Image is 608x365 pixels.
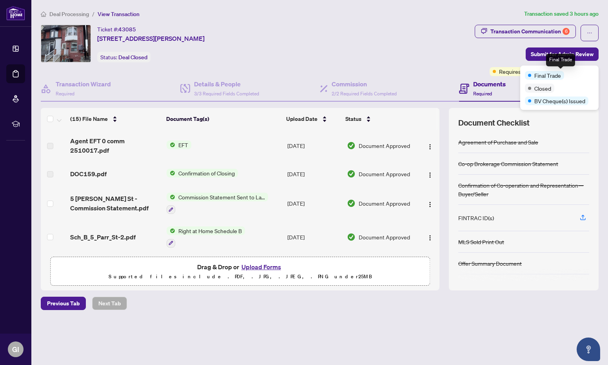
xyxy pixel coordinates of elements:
[332,91,397,97] span: 2/2 Required Fields Completed
[286,115,318,123] span: Upload Date
[49,11,89,18] span: Deal Processing
[92,297,127,310] button: Next Tab
[284,186,344,220] td: [DATE]
[359,233,410,241] span: Document Approved
[490,25,570,38] div: Transaction Communication
[534,97,585,105] span: BV Cheque(s) Issued
[167,226,245,248] button: Status IconRight at Home Schedule B
[41,297,86,310] button: Previous Tab
[47,297,80,310] span: Previous Tab
[524,9,599,18] article: Transaction saved 3 hours ago
[347,199,356,208] img: Document Status
[41,25,91,62] img: IMG-C12256667_1.jpg
[424,197,436,210] button: Logo
[427,144,433,150] img: Logo
[534,84,551,93] span: Closed
[70,136,160,155] span: Agent EFT 0 comm 2510017.pdf
[167,193,175,201] img: Status Icon
[473,79,506,89] h4: Documents
[118,26,136,33] span: 43085
[424,139,436,152] button: Logo
[175,226,245,235] span: Right at Home Schedule B
[118,54,147,61] span: Deal Closed
[473,91,492,97] span: Required
[458,159,558,168] div: Co-op Brokerage Commission Statement
[526,47,599,61] button: Submit for Admin Review
[175,193,268,201] span: Commission Statement Sent to Lawyer
[167,193,268,214] button: Status IconCommission Statement Sent to Lawyer
[347,233,356,241] img: Document Status
[427,235,433,241] img: Logo
[424,231,436,243] button: Logo
[97,34,205,43] span: [STREET_ADDRESS][PERSON_NAME]
[587,30,592,36] span: ellipsis
[345,115,361,123] span: Status
[284,130,344,161] td: [DATE]
[51,257,430,286] span: Drag & Drop orUpload FormsSupported files include .PDF, .JPG, .JPEG, .PNG under25MB
[347,170,356,178] img: Document Status
[531,48,593,60] span: Submit for Admin Review
[475,25,576,38] button: Transaction Communication6
[167,141,175,149] img: Status Icon
[194,91,259,97] span: 3/3 Required Fields Completed
[458,117,530,128] span: Document Checklist
[577,338,600,361] button: Open asap
[92,9,94,18] li: /
[427,201,433,208] img: Logo
[167,141,191,149] button: Status IconEFT
[284,161,344,186] td: [DATE]
[12,344,19,355] span: GI
[175,169,238,177] span: Confirmation of Closing
[70,115,108,123] span: (15) File Name
[41,11,46,17] span: home
[97,25,136,34] div: Ticket #:
[97,52,151,62] div: Status:
[458,259,522,268] div: Offer Summary Document
[347,141,356,150] img: Document Status
[499,67,561,76] span: Requires Additional Docs
[70,169,107,179] span: DOC159.pdf
[458,138,538,146] div: Agreement of Purchase and Sale
[167,226,175,235] img: Status Icon
[67,108,163,130] th: (15) File Name
[194,79,259,89] h4: Details & People
[6,6,25,20] img: logo
[167,169,175,177] img: Status Icon
[563,28,570,35] div: 6
[534,71,561,80] span: Final Trade
[56,79,111,89] h4: Transaction Wizard
[359,170,410,178] span: Document Approved
[342,108,416,130] th: Status
[175,141,191,149] span: EFT
[70,194,160,213] span: 5 [PERSON_NAME] St - Commission Statement.pdf
[283,108,342,130] th: Upload Date
[458,214,494,222] div: FINTRAC ID(s)
[163,108,283,130] th: Document Tag(s)
[424,168,436,180] button: Logo
[167,169,238,177] button: Status IconConfirmation of Closing
[359,199,410,208] span: Document Approved
[239,262,283,272] button: Upload Forms
[284,220,344,254] td: [DATE]
[427,172,433,178] img: Logo
[458,181,589,198] div: Confirmation of Co-operation and Representation—Buyer/Seller
[197,262,283,272] span: Drag & Drop or
[332,79,397,89] h4: Commission
[359,141,410,150] span: Document Approved
[56,91,74,97] span: Required
[546,54,575,66] div: Final Trade
[70,232,136,242] span: Sch_B_5_Parr_St-2.pdf
[98,11,140,18] span: View Transaction
[55,272,425,281] p: Supported files include .PDF, .JPG, .JPEG, .PNG under 25 MB
[458,237,504,246] div: MLS Sold Print Out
